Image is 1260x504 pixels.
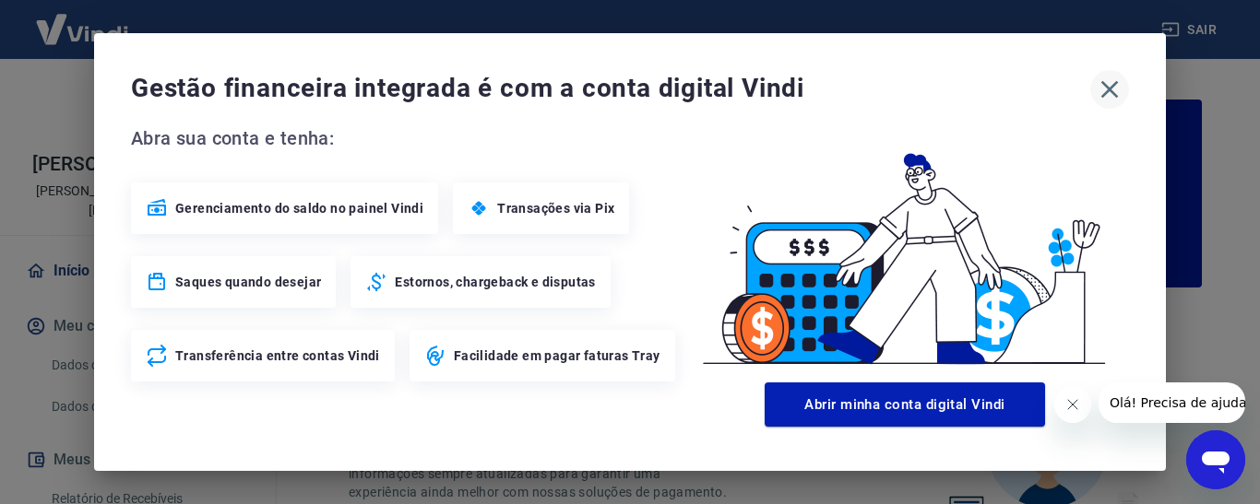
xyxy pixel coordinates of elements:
span: Transferência entre contas Vindi [175,346,380,365]
span: Olá! Precisa de ajuda? [11,13,155,28]
iframe: Fechar mensagem [1054,386,1091,423]
span: Estornos, chargeback e disputas [395,273,595,291]
span: Transações via Pix [497,199,614,217]
span: Facilidade em pagar faturas Tray [454,346,660,365]
iframe: Mensagem da empresa [1099,382,1245,423]
span: Saques quando desejar [175,273,321,291]
img: Good Billing [681,123,1129,375]
span: Abra sua conta e tenha: [131,123,681,153]
span: Gestão financeira integrada é com a conta digital Vindi [131,70,1090,107]
iframe: Botão para abrir a janela de mensagens [1186,430,1245,489]
button: Abrir minha conta digital Vindi [765,382,1045,427]
span: Gerenciamento do saldo no painel Vindi [175,199,423,217]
